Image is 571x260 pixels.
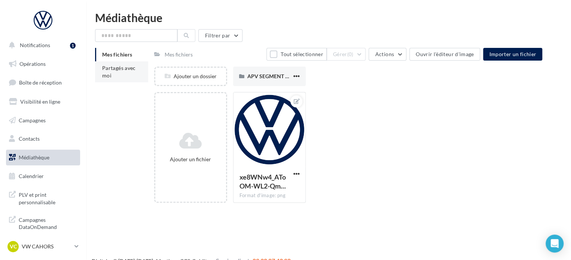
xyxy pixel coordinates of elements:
button: Gérer(0) [327,48,366,61]
span: PLV et print personnalisable [19,190,77,206]
a: Médiathèque [4,150,82,165]
span: Campagnes [19,117,46,123]
button: Actions [369,48,406,61]
span: APV SEGMENT 2 ET3 [247,73,298,79]
a: VC VW CAHORS [6,239,80,254]
div: Ajouter un fichier [158,156,223,163]
a: Campagnes [4,113,82,128]
button: Tout sélectionner [266,48,326,61]
span: Opérations [19,61,46,67]
span: xe8WNw4_AToOM-WL2-QmHZKMWjYmW66xbaEYepnzwFGQTXUmHzkYjN5FNMm7jhOcdy1ii6p4fq_k0woXqw=s0 [239,173,286,190]
div: Ajouter un dossier [155,73,226,80]
span: VC [10,243,17,250]
button: Ouvrir l'éditeur d'image [409,48,480,61]
a: Opérations [4,56,82,72]
span: Boîte de réception [19,79,62,86]
p: VW CAHORS [22,243,71,250]
div: Open Intercom Messenger [546,235,564,253]
span: (0) [347,51,354,57]
button: Importer un fichier [483,48,542,61]
span: Contacts [19,135,40,142]
button: Filtrer par [198,29,242,42]
button: Notifications 1 [4,37,79,53]
a: Visibilité en ligne [4,94,82,110]
span: Importer un fichier [489,51,536,57]
span: Mes fichiers [102,51,132,58]
a: Campagnes DataOnDemand [4,212,82,234]
span: Calendrier [19,173,44,179]
span: Campagnes DataOnDemand [19,215,77,231]
span: Notifications [20,42,50,48]
span: Visibilité en ligne [20,98,60,105]
a: PLV et print personnalisable [4,187,82,209]
div: 1 [70,43,76,49]
div: Format d'image: png [239,192,300,199]
span: Médiathèque [19,154,49,160]
span: Partagés avec moi [102,65,136,79]
a: Boîte de réception [4,74,82,91]
div: Médiathèque [95,12,562,23]
a: Contacts [4,131,82,147]
span: Actions [375,51,394,57]
div: Mes fichiers [165,51,193,58]
a: Calendrier [4,168,82,184]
